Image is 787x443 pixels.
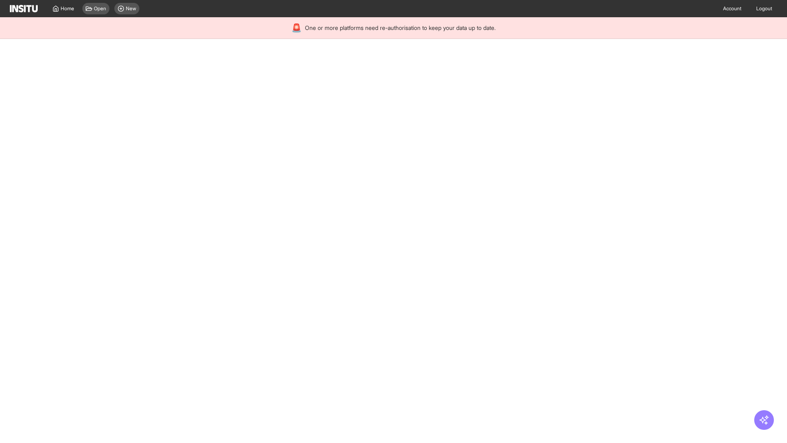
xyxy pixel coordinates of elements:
[305,24,496,32] span: One or more platforms need re-authorisation to keep your data up to date.
[10,5,38,12] img: Logo
[126,5,136,12] span: New
[61,5,74,12] span: Home
[291,22,302,34] div: 🚨
[94,5,106,12] span: Open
